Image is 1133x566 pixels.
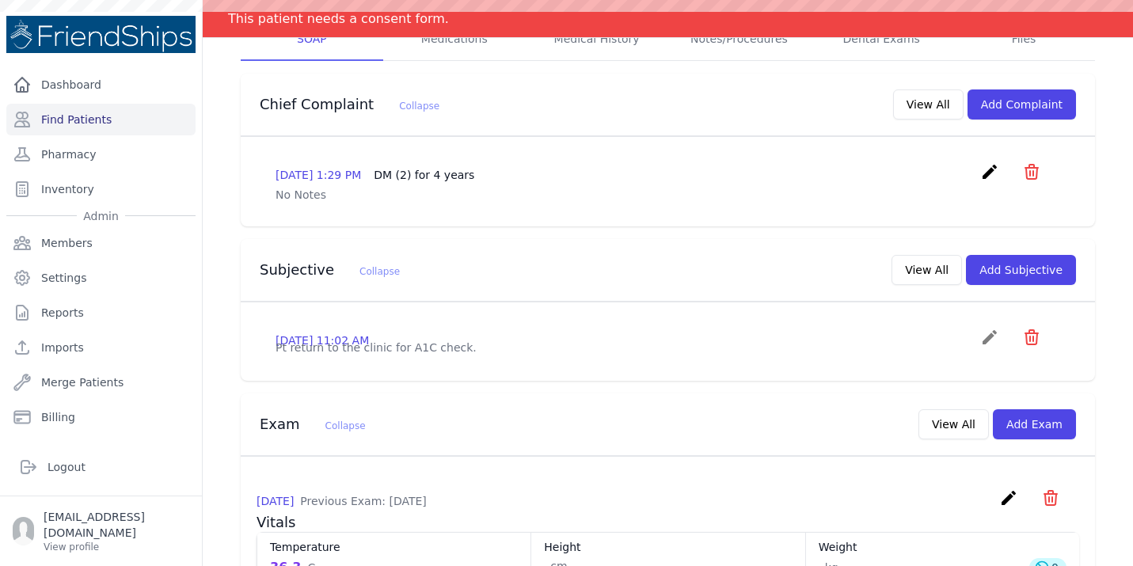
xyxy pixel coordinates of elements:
[6,69,196,101] a: Dashboard
[993,409,1076,439] button: Add Exam
[968,89,1076,120] button: Add Complaint
[260,260,400,279] h3: Subjective
[241,18,383,61] a: SOAP
[893,89,964,120] button: View All
[257,493,427,509] p: [DATE]
[276,332,369,348] p: [DATE] 11:02 AM
[260,415,366,434] h3: Exam
[6,367,196,398] a: Merge Patients
[13,509,189,553] a: [EMAIL_ADDRESS][DOMAIN_NAME] View profile
[77,208,125,224] span: Admin
[544,539,792,555] dt: Height
[325,420,366,431] span: Collapse
[966,255,1076,285] button: Add Subjective
[952,18,1095,61] a: Files
[260,95,439,114] h3: Chief Complaint
[399,101,439,112] span: Collapse
[44,541,189,553] p: View profile
[980,162,999,181] i: create
[6,173,196,205] a: Inventory
[13,451,189,483] a: Logout
[6,227,196,259] a: Members
[667,18,810,61] a: Notes/Procedures
[276,167,474,183] p: [DATE] 1:29 PM
[276,340,1060,355] p: Pt return to the clinic for A1C check.
[6,104,196,135] a: Find Patients
[980,328,999,347] i: create
[526,18,668,61] a: Medical History
[6,16,196,53] img: Medical Missions EMR
[999,496,1022,511] a: create
[276,187,1060,203] p: No Notes
[980,169,1003,184] a: create
[6,262,196,294] a: Settings
[6,401,196,433] a: Billing
[980,335,1003,350] a: create
[918,409,989,439] button: View All
[359,266,400,277] span: Collapse
[6,139,196,170] a: Pharmacy
[257,514,295,530] span: Vitals
[892,255,962,285] button: View All
[270,539,518,555] dt: Temperature
[241,18,1095,61] nav: Tabs
[819,539,1066,555] dt: Weight
[6,332,196,363] a: Imports
[810,18,952,61] a: Dental Exams
[6,297,196,329] a: Reports
[300,495,426,507] span: Previous Exam: [DATE]
[383,18,526,61] a: Medications
[999,488,1018,507] i: create
[6,436,196,468] a: Organizations
[44,509,189,541] p: [EMAIL_ADDRESS][DOMAIN_NAME]
[374,169,474,181] span: DM (2) for 4 years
